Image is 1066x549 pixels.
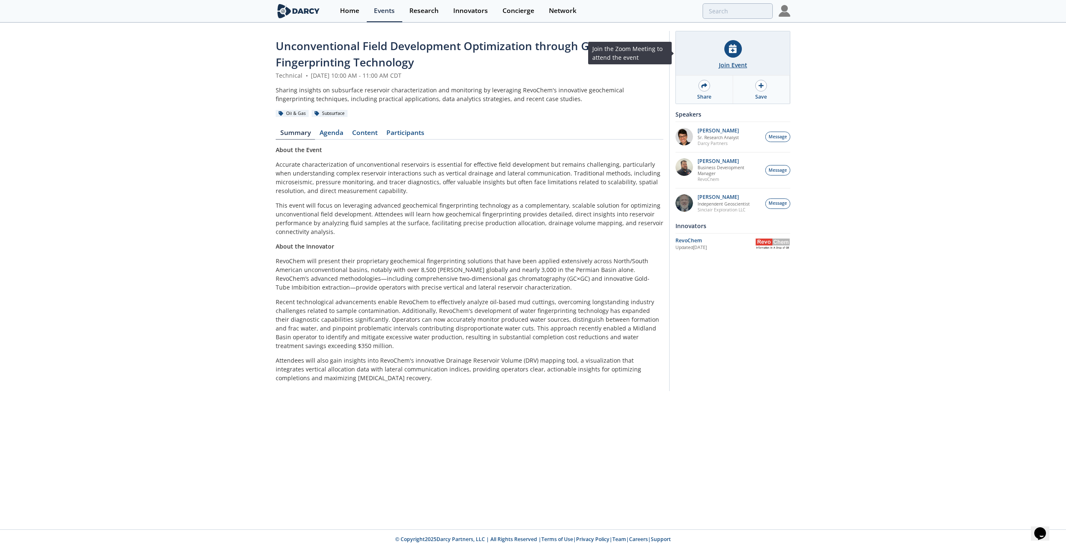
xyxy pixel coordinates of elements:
[340,8,359,14] div: Home
[675,244,755,251] div: Updated [DATE]
[765,165,790,175] button: Message
[698,201,750,207] p: Independent Geoscientist
[304,71,309,79] span: •
[698,158,761,164] p: [PERSON_NAME]
[698,128,739,134] p: [PERSON_NAME]
[276,130,315,140] a: Summary
[382,130,429,140] a: Participants
[755,93,767,101] div: Save
[675,194,693,212] img: 790b61d6-77b3-4134-8222-5cb555840c93
[276,4,321,18] img: logo-wide.svg
[779,5,790,17] img: Profile
[698,194,750,200] p: [PERSON_NAME]
[697,93,711,101] div: Share
[675,128,693,145] img: pfbUXw5ZTiaeWmDt62ge
[675,237,755,244] div: RevoChem
[698,176,761,182] p: RevoChem
[453,8,488,14] div: Innovators
[374,8,395,14] div: Events
[276,257,663,292] p: RevoChem will present their proprietary geochemical fingerprinting solutions that have been appli...
[612,536,626,543] a: Team
[769,200,787,207] span: Message
[276,86,663,103] div: Sharing insights on subsurface reservoir characterization and monitoring by leveraging RevoChem's...
[675,219,790,233] div: Innovators
[276,71,663,80] div: Technical [DATE] 10:00 AM - 11:00 AM CDT
[769,167,787,174] span: Message
[765,198,790,209] button: Message
[549,8,576,14] div: Network
[698,207,750,213] p: Sinclair Exploration LLC
[675,158,693,176] img: 2k2ez1SvSiOh3gKHmcgF
[276,201,663,236] p: This event will focus on leveraging advanced geochemical fingerprinting technology as a complemen...
[765,132,790,142] button: Message
[755,239,790,249] img: RevoChem
[276,38,649,70] span: Unconventional Field Development Optimization through Geochemical Fingerprinting Technology
[315,130,348,140] a: Agenda
[629,536,648,543] a: Careers
[1031,516,1058,541] iframe: chat widget
[276,160,663,195] p: Accurate characterization of unconventional reservoirs is essential for effective field developme...
[276,110,309,117] div: Oil & Gas
[576,536,609,543] a: Privacy Policy
[769,134,787,140] span: Message
[675,107,790,122] div: Speakers
[698,135,739,140] p: Sr. Research Analyst
[276,242,334,250] strong: About the Innovator
[409,8,439,14] div: Research
[276,146,322,154] strong: About the Event
[675,236,790,251] a: RevoChem Updated[DATE] RevoChem
[541,536,573,543] a: Terms of Use
[703,3,773,19] input: Advanced Search
[276,356,663,382] p: Attendees will also gain insights into RevoChem's innovative Drainage Reservoir Volume (DRV) mapp...
[719,61,747,69] div: Join Event
[312,110,348,117] div: Subsurface
[503,8,534,14] div: Concierge
[224,536,842,543] p: © Copyright 2025 Darcy Partners, LLC | All Rights Reserved | | | | |
[698,165,761,176] p: Business Development Manager
[276,297,663,350] p: Recent technological advancements enable RevoChem to effectively analyze oil-based mud cuttings, ...
[651,536,671,543] a: Support
[698,140,739,146] p: Darcy Partners
[348,130,382,140] a: Content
